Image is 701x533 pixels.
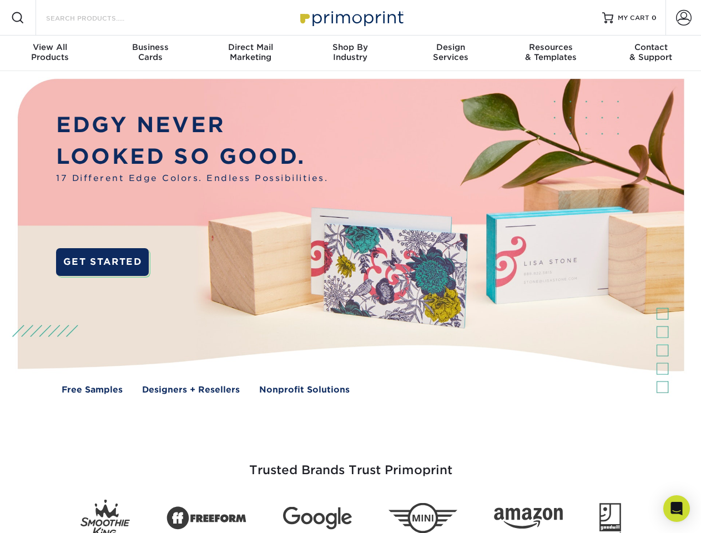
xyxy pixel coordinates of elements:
a: Contact& Support [601,36,701,71]
a: Designers + Resellers [142,384,240,396]
span: 17 Different Edge Colors. Endless Possibilities. [56,172,328,185]
a: Resources& Templates [501,36,601,71]
span: 0 [652,14,657,22]
img: Primoprint [295,6,406,29]
div: Cards [100,42,200,62]
div: Open Intercom Messenger [663,495,690,522]
div: Industry [300,42,400,62]
a: Direct MailMarketing [200,36,300,71]
a: BusinessCards [100,36,200,71]
div: & Support [601,42,701,62]
a: Nonprofit Solutions [259,384,350,396]
span: Design [401,42,501,52]
img: Google [283,507,352,530]
input: SEARCH PRODUCTS..... [45,11,153,24]
span: Shop By [300,42,400,52]
a: GET STARTED [56,248,149,276]
span: Resources [501,42,601,52]
h3: Trusted Brands Trust Primoprint [26,436,675,491]
a: Shop ByIndustry [300,36,400,71]
div: & Templates [501,42,601,62]
p: EDGY NEVER [56,109,328,141]
span: Contact [601,42,701,52]
span: Business [100,42,200,52]
a: DesignServices [401,36,501,71]
a: Free Samples [62,384,123,396]
span: Direct Mail [200,42,300,52]
p: LOOKED SO GOOD. [56,141,328,173]
div: Marketing [200,42,300,62]
img: Amazon [494,508,563,529]
img: Goodwill [599,503,621,533]
span: MY CART [618,13,649,23]
div: Services [401,42,501,62]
